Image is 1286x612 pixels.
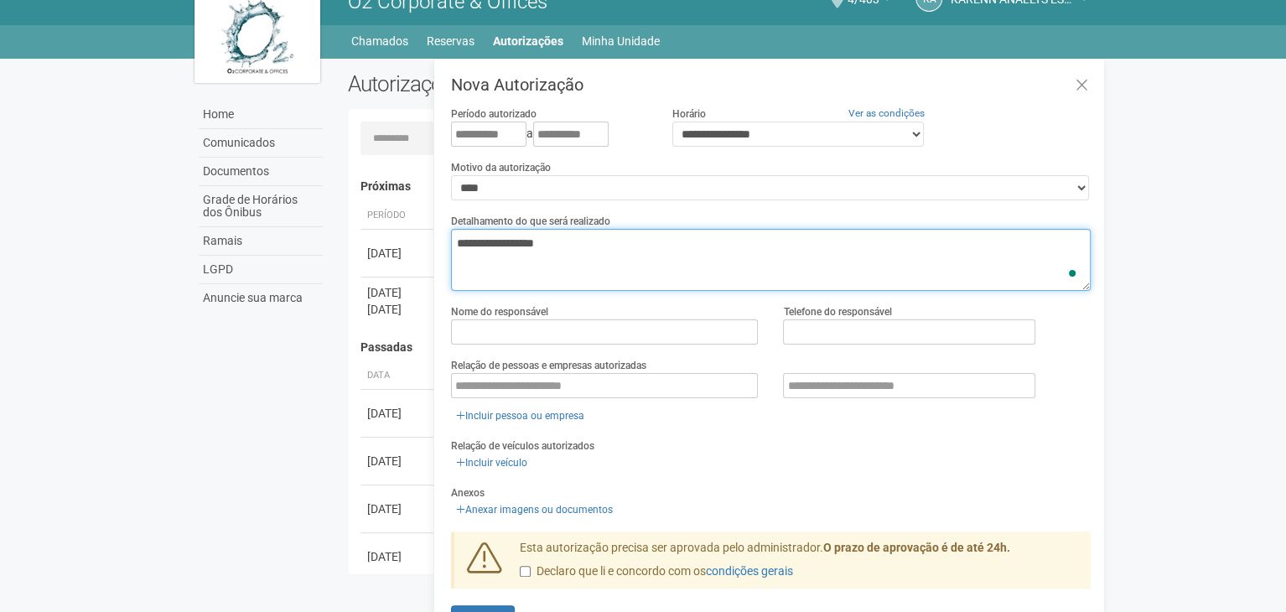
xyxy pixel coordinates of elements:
label: Relação de veículos autorizados [451,438,594,454]
a: Incluir pessoa ou empresa [451,407,589,425]
a: Chamados [351,29,408,53]
label: Horário [672,106,706,122]
div: Esta autorização precisa ser aprovada pelo administrador. [507,540,1091,589]
div: a [451,122,647,147]
div: [DATE] [367,245,429,262]
h4: Passadas [360,341,1079,354]
label: Período autorizado [451,106,537,122]
label: Detalhamento do que será realizado [451,214,610,229]
div: [DATE] [367,284,429,301]
a: Comunicados [199,129,323,158]
a: LGPD [199,256,323,284]
h2: Autorizações [348,71,707,96]
div: [DATE] [367,301,429,318]
a: Minha Unidade [582,29,660,53]
a: Grade de Horários dos Ônibus [199,186,323,227]
label: Telefone do responsável [783,304,891,319]
a: Anuncie sua marca [199,284,323,312]
div: [DATE] [367,548,429,565]
input: Declaro que li e concordo com oscondições gerais [520,566,531,577]
a: condições gerais [706,564,793,578]
div: [DATE] [367,500,429,517]
div: [DATE] [367,405,429,422]
div: [DATE] [367,453,429,469]
th: Data [360,362,436,390]
th: Período [360,202,436,230]
a: Autorizações [493,29,563,53]
a: Incluir veículo [451,454,532,472]
h4: Próximas [360,180,1079,193]
a: Reservas [427,29,474,53]
label: Nome do responsável [451,304,548,319]
a: Documentos [199,158,323,186]
a: Home [199,101,323,129]
strong: O prazo de aprovação é de até 24h. [823,541,1010,554]
label: Motivo da autorização [451,160,551,175]
label: Declaro que li e concordo com os [520,563,793,580]
a: Ver as condições [848,107,925,119]
h3: Nova Autorização [451,76,1091,93]
textarea: To enrich screen reader interactions, please activate Accessibility in Grammarly extension settings [451,229,1091,291]
a: Ramais [199,227,323,256]
label: Relação de pessoas e empresas autorizadas [451,358,646,373]
a: Anexar imagens ou documentos [451,500,618,519]
label: Anexos [451,485,485,500]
